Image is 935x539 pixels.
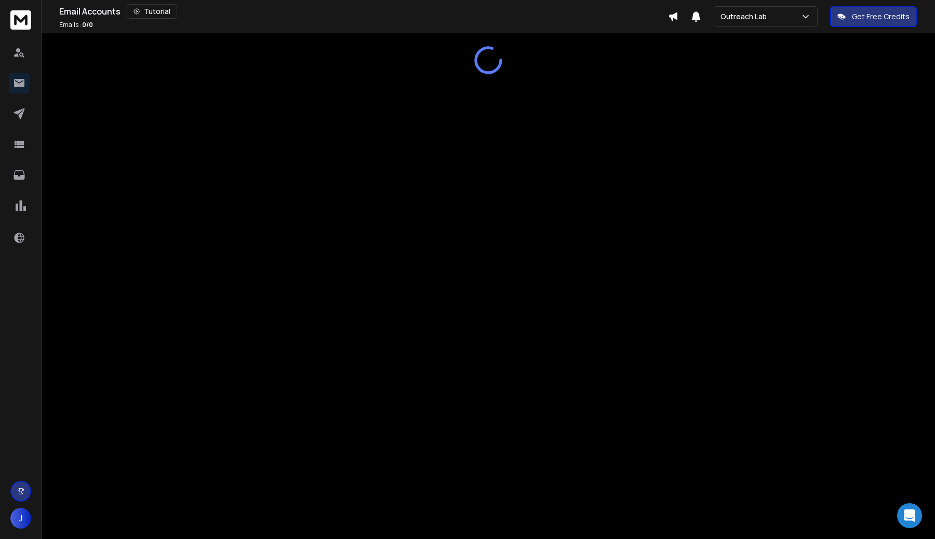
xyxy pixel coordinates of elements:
[59,4,668,19] div: Email Accounts
[82,20,93,29] span: 0 / 0
[59,21,93,29] p: Emails :
[10,508,31,529] button: J
[852,11,910,22] p: Get Free Credits
[127,4,177,19] button: Tutorial
[830,6,917,27] button: Get Free Credits
[897,503,922,528] div: Open Intercom Messenger
[720,11,771,22] p: Outreach Lab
